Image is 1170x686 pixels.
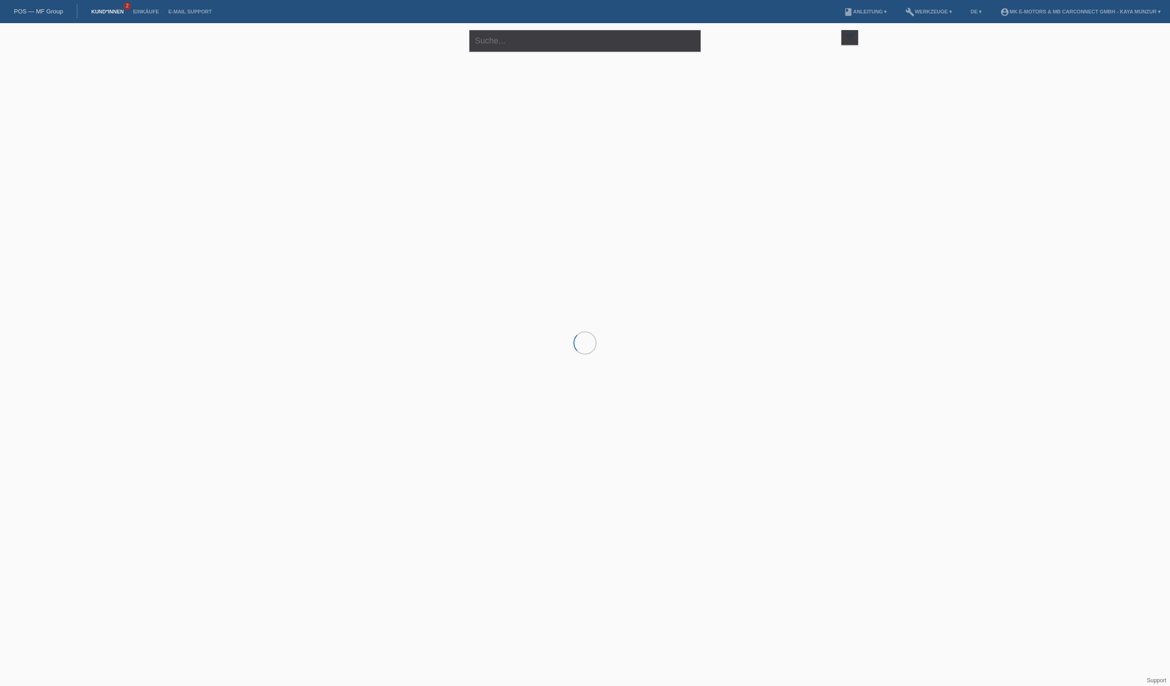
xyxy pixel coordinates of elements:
[996,9,1165,14] a: account_circleMK E-MOTORS & MB CarConnect GmbH - Kaya Munzur ▾
[901,9,957,14] a: buildWerkzeuge ▾
[128,9,163,14] a: Einkäufe
[966,9,986,14] a: DE ▾
[87,9,128,14] a: Kund*innen
[1000,7,1009,17] i: account_circle
[845,32,855,42] i: filter_list
[844,7,853,17] i: book
[905,7,915,17] i: build
[1147,677,1166,684] a: Support
[839,9,891,14] a: bookAnleitung ▾
[164,9,217,14] a: E-Mail Support
[469,30,701,52] input: Suche...
[14,8,63,15] a: POS — MF Group
[124,2,131,10] span: 2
